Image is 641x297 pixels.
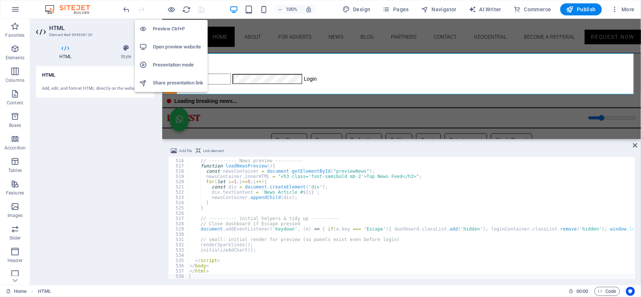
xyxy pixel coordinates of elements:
h6: Preview Ctrl+P [153,24,203,33]
div: 526 [169,211,189,216]
div: 519 [169,174,189,179]
button: AI Writer [466,3,504,15]
span: Commerce [513,6,551,13]
button: Code [594,287,620,296]
p: Slider [9,235,21,241]
span: Navigator [421,6,457,13]
button: Pages [380,3,412,15]
i: Reload page [182,5,191,14]
span: Publish [566,6,596,13]
div: 518 [169,169,189,174]
p: Columns [6,77,24,83]
div: 523 [169,195,189,200]
p: Images [8,213,23,219]
div: 533 [169,247,189,253]
h6: Presentation mode [153,60,203,69]
p: Header [8,258,23,264]
h6: Share presentation link [153,78,203,87]
h4: HTML [36,44,98,60]
h4: Style [98,44,154,60]
a: Click to cancel selection. Double-click to open Pages [6,287,27,296]
div: 520 [169,179,189,184]
p: Accordion [5,145,26,151]
span: AI Writer [469,6,501,13]
div: 537 [169,268,189,274]
div: 524 [169,200,189,205]
nav: breadcrumb [38,287,51,296]
button: reload [182,5,191,14]
p: Tables [8,167,22,173]
div: 536 [169,263,189,268]
h4: HTML [36,66,154,80]
div: 529 [169,226,189,232]
button: undo [122,5,131,14]
i: Undo: Change HTML (Ctrl+Z) [122,5,131,14]
h6: Open preview website [153,42,203,51]
img: Editor Logo [43,5,100,14]
p: Content [7,100,23,106]
div: 522 [169,190,189,195]
button: Commerce [510,3,554,15]
div: 535 [169,258,189,263]
div: 530 [169,232,189,237]
span: Code [598,287,617,296]
button: 100% [274,5,301,14]
p: Elements [6,55,25,61]
p: Favorites [5,32,24,38]
div: 538 [169,274,189,279]
button: Navigator [418,3,460,15]
button: Link element [195,146,225,155]
h2: HTML [49,25,154,32]
h6: Session time [569,287,588,296]
span: : [582,288,583,294]
button: Usercentrics [626,287,635,296]
button: Add file [170,146,193,155]
div: 532 [169,242,189,247]
span: Link element [203,146,224,155]
div: 516 [169,158,189,163]
button: Design [339,3,374,15]
span: Pages [383,6,409,13]
span: Add file [179,146,192,155]
h3: Element #ed-994638120 [49,32,139,38]
span: Click to select. Double-click to edit [38,287,51,296]
p: Boxes [9,122,21,128]
div: 517 [169,163,189,169]
span: 00 00 [576,287,588,296]
span: More [611,6,635,13]
div: 534 [169,253,189,258]
h6: 100% [286,5,298,14]
div: 527 [169,216,189,221]
div: Add, edit, and format HTML directly on the website. [42,86,148,92]
div: 521 [169,184,189,190]
button: More [608,3,638,15]
div: 528 [169,221,189,226]
div: 531 [169,237,189,242]
div: 525 [169,205,189,211]
span: Design [342,6,371,13]
p: Features [6,190,24,196]
button: Publish [560,3,602,15]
